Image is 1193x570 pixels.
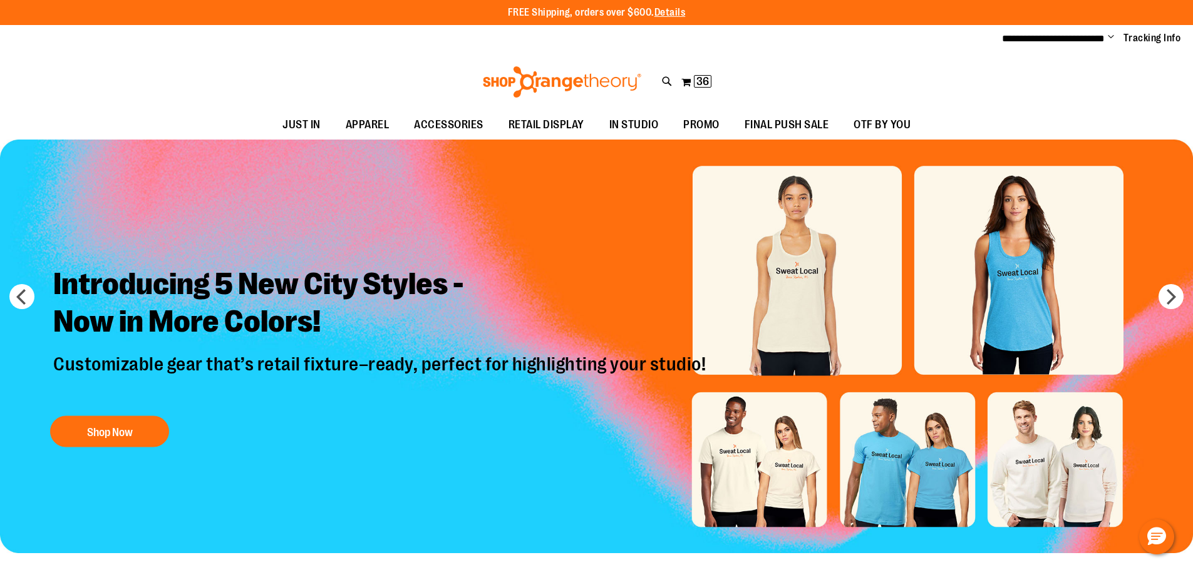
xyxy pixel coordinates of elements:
[508,6,686,20] p: FREE Shipping, orders over $600.
[854,111,911,139] span: OTF BY YOU
[481,66,643,98] img: Shop Orangetheory
[9,284,34,309] button: prev
[44,352,718,403] p: Customizable gear that’s retail fixture–ready, perfect for highlighting your studio!
[671,111,732,140] a: PROMO
[654,7,686,18] a: Details
[414,111,483,139] span: ACCESSORIES
[50,415,169,447] button: Shop Now
[270,111,333,140] a: JUST IN
[1123,31,1181,45] a: Tracking Info
[401,111,496,140] a: ACCESSORIES
[496,111,597,140] a: RETAIL DISPLAY
[509,111,584,139] span: RETAIL DISPLAY
[597,111,671,140] a: IN STUDIO
[1139,519,1174,554] button: Hello, have a question? Let’s chat.
[282,111,321,139] span: JUST IN
[1108,32,1114,44] button: Account menu
[683,111,720,139] span: PROMO
[745,111,829,139] span: FINAL PUSH SALE
[696,75,709,88] span: 36
[732,111,842,140] a: FINAL PUSH SALE
[346,111,390,139] span: APPAREL
[1159,284,1184,309] button: next
[333,111,402,140] a: APPAREL
[44,255,718,352] h2: Introducing 5 New City Styles - Now in More Colors!
[841,111,923,140] a: OTF BY YOU
[609,111,659,139] span: IN STUDIO
[44,255,718,453] a: Introducing 5 New City Styles -Now in More Colors! Customizable gear that’s retail fixture–ready,...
